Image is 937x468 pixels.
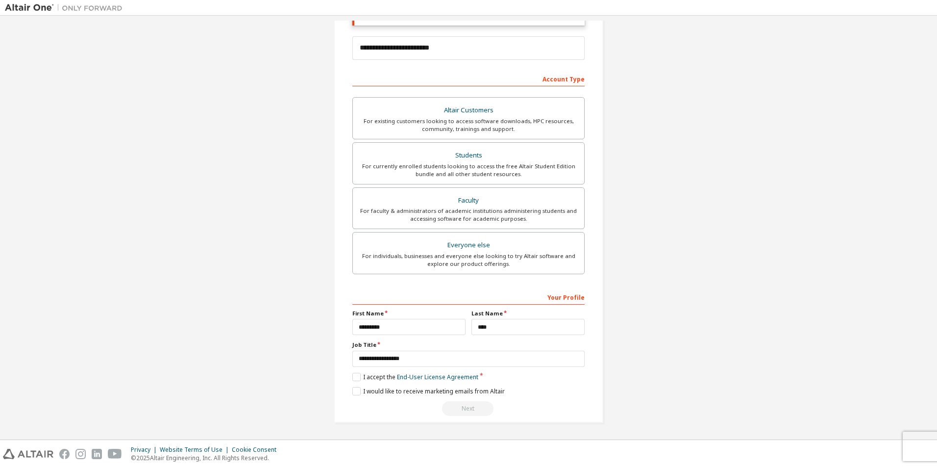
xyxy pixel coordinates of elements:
div: For currently enrolled students looking to access the free Altair Student Edition bundle and all ... [359,162,578,178]
label: I would like to receive marketing emails from Altair [352,387,505,395]
div: For individuals, businesses and everyone else looking to try Altair software and explore our prod... [359,252,578,268]
div: Website Terms of Use [160,446,232,454]
img: linkedin.svg [92,449,102,459]
img: instagram.svg [75,449,86,459]
img: altair_logo.svg [3,449,53,459]
img: youtube.svg [108,449,122,459]
img: Altair One [5,3,127,13]
label: Job Title [352,341,585,349]
div: Altair Customers [359,104,578,117]
label: I accept the [352,373,478,381]
div: Account Type [352,71,585,86]
img: facebook.svg [59,449,70,459]
div: Cookie Consent [232,446,282,454]
div: For faculty & administrators of academic institutions administering students and accessing softwa... [359,207,578,223]
div: Your Profile [352,289,585,305]
div: Email already exists [352,401,585,416]
div: For existing customers looking to access software downloads, HPC resources, community, trainings ... [359,117,578,133]
div: Everyone else [359,238,578,252]
a: End-User License Agreement [397,373,478,381]
label: First Name [352,310,466,317]
div: Faculty [359,194,578,208]
div: Privacy [131,446,160,454]
div: Students [359,149,578,162]
label: Last Name [471,310,585,317]
p: © 2025 Altair Engineering, Inc. All Rights Reserved. [131,454,282,462]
